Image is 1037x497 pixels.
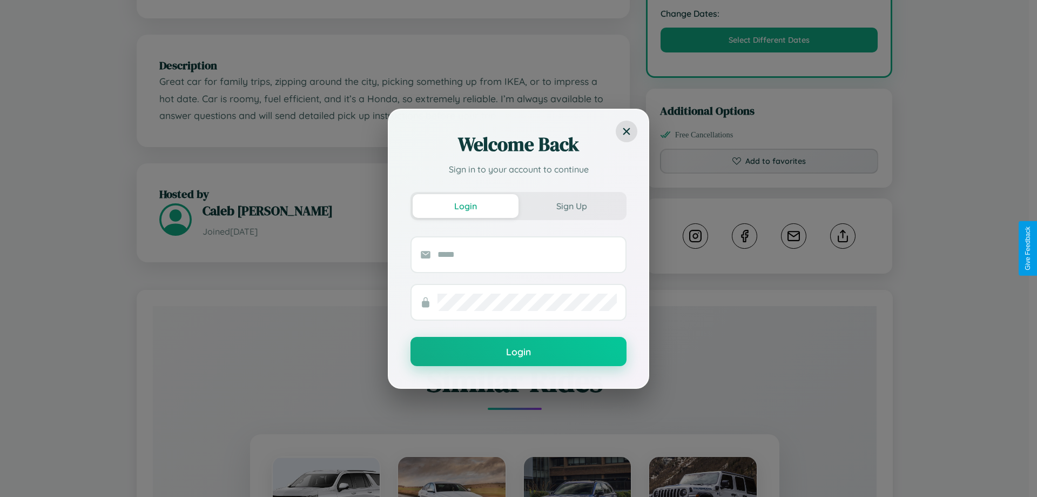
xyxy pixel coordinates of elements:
[410,337,627,366] button: Login
[518,194,624,218] button: Sign Up
[413,194,518,218] button: Login
[1024,227,1032,270] div: Give Feedback
[410,131,627,157] h2: Welcome Back
[410,163,627,176] p: Sign in to your account to continue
